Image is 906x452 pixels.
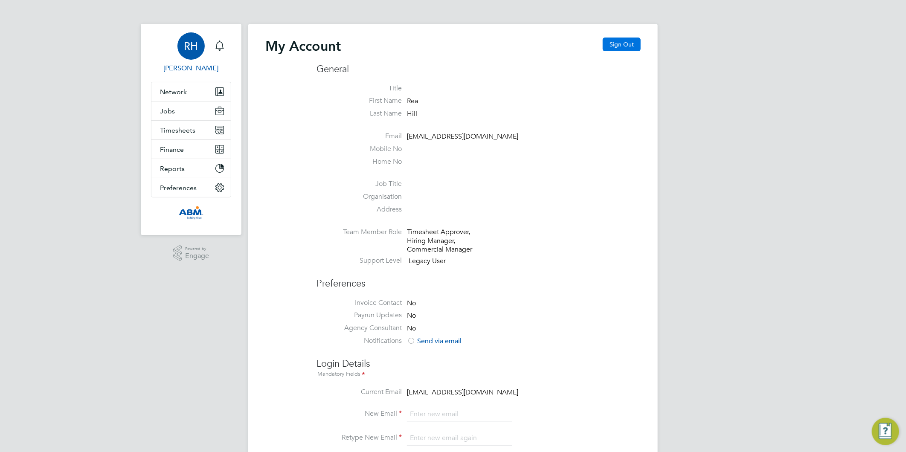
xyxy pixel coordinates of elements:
button: Finance [151,140,231,159]
a: Go to home page [151,206,231,220]
label: Job Title [317,180,402,188]
button: Sign Out [603,38,641,51]
span: No [407,324,416,333]
button: Timesheets [151,121,231,139]
input: Enter new email again [407,431,512,446]
h3: Preferences [317,269,641,290]
span: Preferences [160,184,197,192]
label: Mobile No [317,145,402,154]
label: Support Level [317,256,402,265]
a: Powered byEngage [173,245,209,261]
label: Invoice Contact [317,298,402,307]
button: Preferences [151,178,231,197]
span: Engage [185,252,209,260]
span: Network [160,88,187,96]
span: Reports [160,165,185,173]
a: RH[PERSON_NAME] [151,32,231,73]
span: No [407,299,416,307]
label: Address [317,205,402,214]
span: Send via email [407,337,462,345]
span: Rea Hill [151,63,231,73]
h2: My Account [265,38,341,55]
label: Home No [317,157,402,166]
span: RH [184,41,198,52]
span: Jobs [160,107,175,115]
label: Team Member Role [317,228,402,237]
label: Email [317,132,402,141]
span: No [407,312,416,320]
label: Title [317,84,402,93]
label: New Email [317,409,402,418]
span: [EMAIL_ADDRESS][DOMAIN_NAME] [407,132,518,141]
h3: General [317,63,641,75]
label: Payrun Updates [317,311,402,320]
img: abm-technical-logo-retina.png [179,206,203,220]
label: Notifications [317,336,402,345]
label: Agency Consultant [317,324,402,333]
span: Finance [160,145,184,154]
h3: Login Details [317,349,641,380]
span: Legacy User [409,257,446,265]
label: Organisation [317,192,402,201]
nav: Main navigation [141,24,241,235]
label: Last Name [317,109,402,118]
input: Enter new email [407,407,512,422]
div: Timesheet Approver, Hiring Manager, Commercial Manager [407,228,488,254]
button: Engage Resource Center [872,418,899,445]
label: Retype New Email [317,433,402,442]
span: [EMAIL_ADDRESS][DOMAIN_NAME] [407,388,518,397]
span: Powered by [185,245,209,252]
label: First Name [317,96,402,105]
span: Rea [407,97,418,106]
span: Timesheets [160,126,195,134]
div: Mandatory Fields [317,370,641,379]
button: Network [151,82,231,101]
button: Reports [151,159,231,178]
span: Hill [407,110,417,118]
button: Jobs [151,101,231,120]
label: Current Email [317,388,402,397]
